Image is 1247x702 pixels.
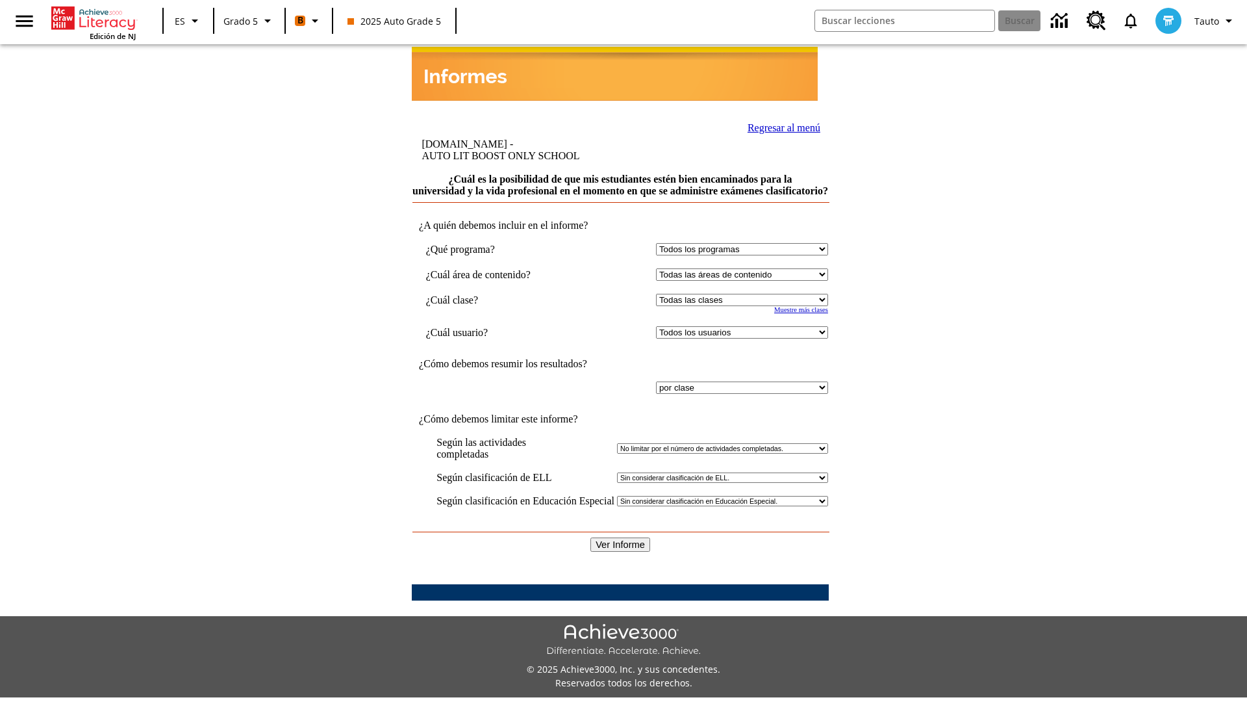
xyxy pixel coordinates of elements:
img: Achieve3000 Differentiate Accelerate Achieve [546,624,701,657]
button: Escoja un nuevo avatar [1148,4,1189,38]
a: Notificaciones [1114,4,1148,38]
span: B [297,12,303,29]
nobr: ¿Cuál área de contenido? [426,269,531,280]
a: Centro de recursos, Se abrirá en una pestaña nueva. [1079,3,1114,38]
td: ¿Cuál usuario? [426,326,575,339]
td: ¿A quién debemos incluir en el informe? [412,220,828,231]
a: ¿Cuál es la posibilidad de que mis estudiantes estén bien encaminados para la universidad y la vi... [412,174,828,196]
span: Tauto [1194,14,1219,28]
button: Perfil/Configuración [1189,9,1242,32]
td: [DOMAIN_NAME] - [422,138,666,162]
img: avatar image [1155,8,1181,34]
td: ¿Cuál clase? [426,294,575,306]
img: header [412,47,818,101]
span: 2025 Auto Grade 5 [347,14,441,28]
input: Ver Informe [590,538,650,552]
span: Edición de NJ [90,31,136,41]
a: Muestre más clases [774,306,828,313]
a: Centro de información [1043,3,1079,39]
td: Según clasificación en Educación Especial [436,495,614,507]
td: ¿Cómo debemos resumir los resultados? [412,358,828,370]
div: Portada [51,4,136,41]
button: Abrir el menú lateral [5,2,44,40]
td: ¿Cómo debemos limitar este informe? [412,413,828,425]
button: Grado: Grado 5, Elige un grado [218,9,281,32]
td: Según las actividades completadas [436,437,614,460]
nobr: AUTO LIT BOOST ONLY SCHOOL [422,150,579,161]
td: Según clasificación de ELL [436,472,614,484]
button: Boost El color de la clase es anaranjado. Cambiar el color de la clase. [290,9,328,32]
span: Grado 5 [223,14,258,28]
td: ¿Qué programa? [426,243,575,255]
input: Buscar campo [815,10,994,31]
button: Lenguaje: ES, Selecciona un idioma [168,9,209,32]
a: Regresar al menú [748,122,820,133]
span: ES [175,14,185,28]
